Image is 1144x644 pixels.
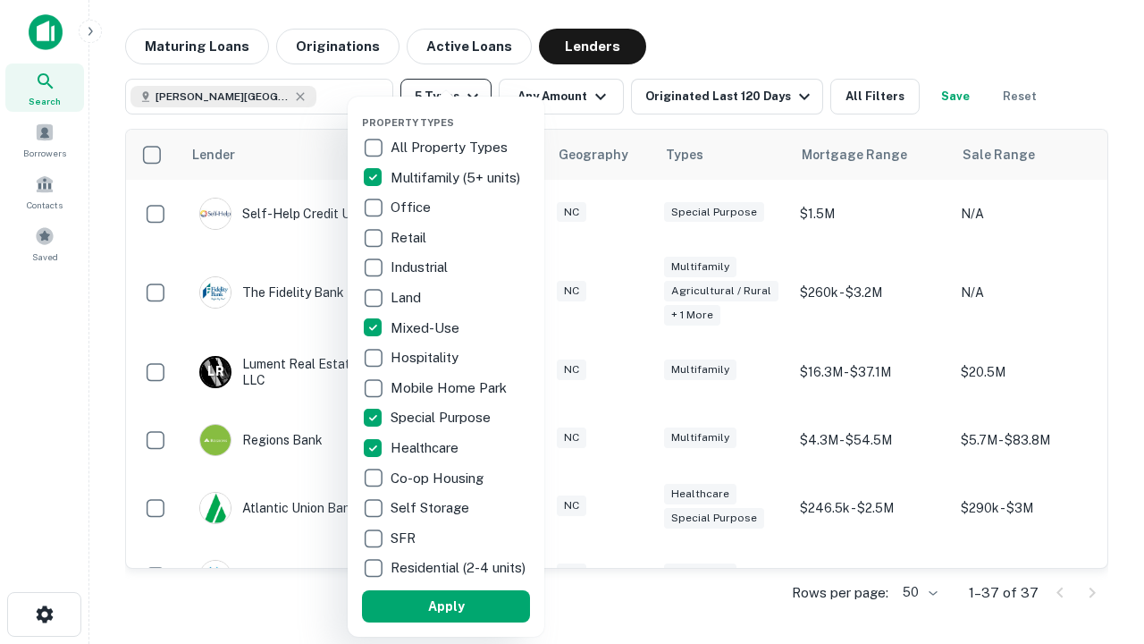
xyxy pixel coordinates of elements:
p: Office [391,197,434,218]
p: Special Purpose [391,407,494,428]
p: Mobile Home Park [391,377,510,399]
span: Property Types [362,117,454,128]
p: Industrial [391,257,451,278]
p: Healthcare [391,437,462,459]
p: SFR [391,528,419,549]
p: Multifamily (5+ units) [391,167,524,189]
p: Land [391,287,425,309]
iframe: Chat Widget [1055,501,1144,587]
p: Self Storage [391,497,473,519]
p: Mixed-Use [391,318,463,339]
p: Retail [391,227,430,249]
p: Hospitality [391,347,462,369]
p: All Property Types [391,137,511,158]
p: Residential (2-4 units) [391,557,529,579]
p: Co-op Housing [391,468,487,489]
button: Apply [362,590,530,623]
